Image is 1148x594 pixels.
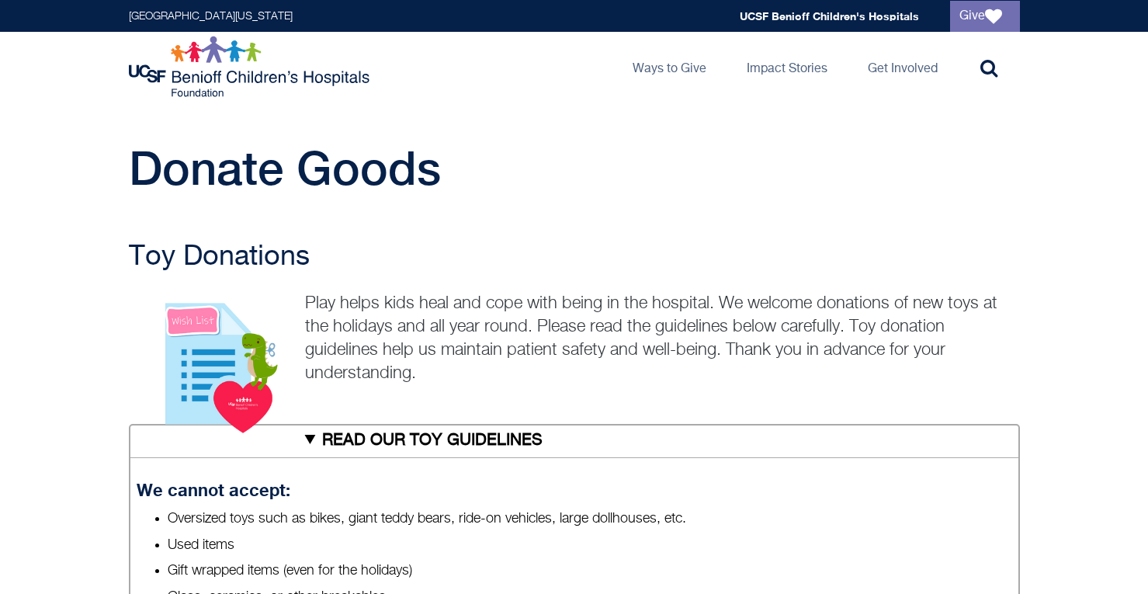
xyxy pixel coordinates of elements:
[129,36,373,98] img: Logo for UCSF Benioff Children's Hospitals Foundation
[129,11,293,22] a: [GEOGRAPHIC_DATA][US_STATE]
[129,287,297,435] img: View our wish lists
[129,141,441,195] span: Donate Goods
[950,1,1020,32] a: Give
[129,241,1020,273] h2: Toy Donations
[129,292,1020,385] p: Play helps kids heal and cope with being in the hospital. We welcome donations of new toys at the...
[740,9,919,23] a: UCSF Benioff Children's Hospitals
[734,32,840,102] a: Impact Stories
[855,32,950,102] a: Get Involved
[620,32,719,102] a: Ways to Give
[168,561,1011,581] li: Gift wrapped items (even for the holidays)
[129,424,1020,458] summary: READ OUR TOY GUIDELINES
[168,536,1011,555] li: Used items
[168,509,1011,529] li: Oversized toys such as bikes, giant teddy bears, ride-on vehicles, large dollhouses, etc.
[137,480,290,500] strong: We cannot accept:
